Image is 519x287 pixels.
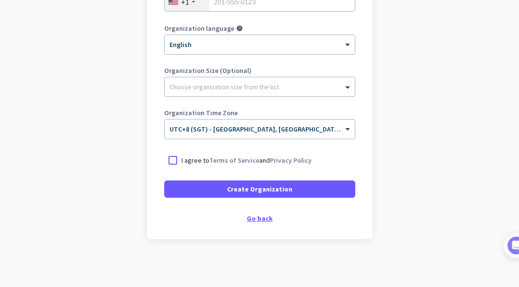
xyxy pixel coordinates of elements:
[164,109,355,116] label: Organization Time Zone
[236,25,243,32] i: help
[164,67,355,74] label: Organization Size (Optional)
[181,155,312,165] p: I agree to and
[164,180,355,198] button: Create Organization
[164,25,234,32] label: Organization language
[209,156,259,165] a: Terms of Service
[164,215,355,222] div: Go back
[270,156,312,165] a: Privacy Policy
[227,184,292,194] span: Create Organization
